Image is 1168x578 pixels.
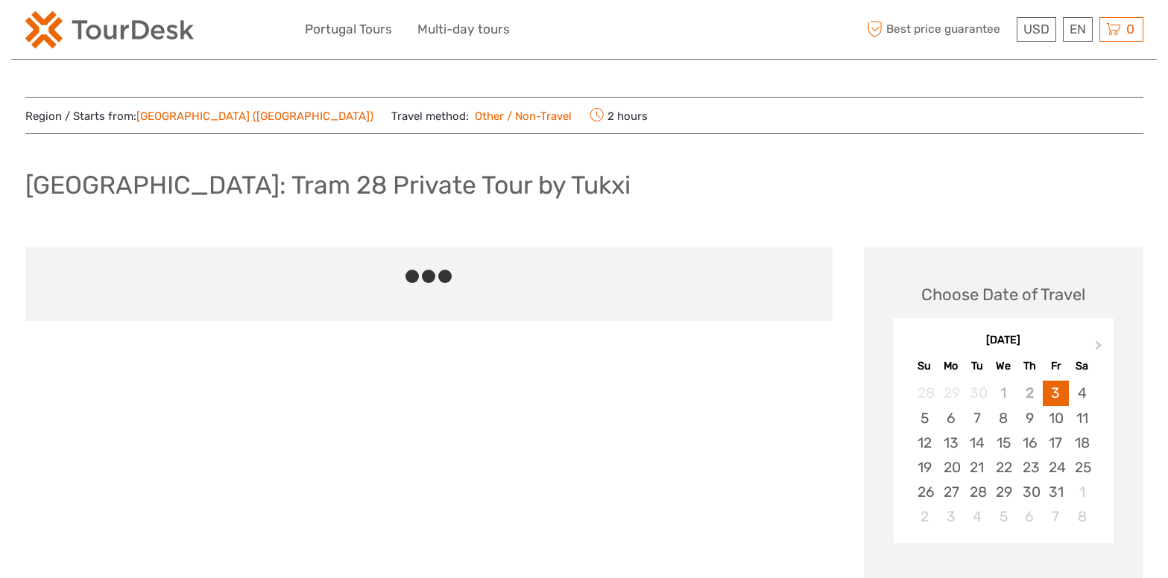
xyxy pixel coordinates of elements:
div: month 2025-10 [898,381,1108,529]
div: Choose Friday, October 17th, 2025 [1043,431,1069,455]
div: Choose Tuesday, November 4th, 2025 [964,504,990,529]
div: Fr [1043,356,1069,376]
div: Choose Monday, November 3rd, 2025 [938,504,964,529]
a: Multi-day tours [417,19,510,40]
div: Choose Sunday, October 5th, 2025 [912,406,938,431]
div: Choose Sunday, October 26th, 2025 [912,480,938,504]
div: Choose Wednesday, October 15th, 2025 [990,431,1016,455]
div: Choose Tuesday, October 21st, 2025 [964,455,990,480]
img: 2254-3441b4b5-4e5f-4d00-b396-31f1d84a6ebf_logo_small.png [25,11,194,48]
span: 2 hours [590,105,648,126]
span: USD [1023,22,1049,36]
div: Choose Monday, October 20th, 2025 [938,455,964,480]
div: Choose Tuesday, October 14th, 2025 [964,431,990,455]
a: [GEOGRAPHIC_DATA] ([GEOGRAPHIC_DATA]) [136,109,373,123]
div: Choose Thursday, October 30th, 2025 [1017,480,1043,504]
div: Choose Thursday, November 6th, 2025 [1017,504,1043,529]
div: Choose Sunday, October 12th, 2025 [912,431,938,455]
a: Other / Non-Travel [469,109,572,123]
div: Mo [938,356,964,376]
div: Choose Thursday, October 16th, 2025 [1017,431,1043,455]
div: Choose Friday, October 31st, 2025 [1043,480,1069,504]
span: 0 [1124,22,1137,36]
span: Best price guarantee [864,17,1013,42]
div: Choose Friday, October 3rd, 2025 [1043,381,1069,405]
div: Choose Saturday, November 1st, 2025 [1069,480,1095,504]
div: Choose Saturday, October 4th, 2025 [1069,381,1095,405]
div: Choose Thursday, October 9th, 2025 [1017,406,1043,431]
div: Not available Wednesday, October 1st, 2025 [990,381,1016,405]
div: Not available Tuesday, September 30th, 2025 [964,381,990,405]
div: EN [1063,17,1093,42]
div: Not available Monday, September 29th, 2025 [938,381,964,405]
h1: [GEOGRAPHIC_DATA]: Tram 28 Private Tour by Tukxi [25,170,631,200]
div: Choose Wednesday, October 22nd, 2025 [990,455,1016,480]
div: Th [1017,356,1043,376]
div: Choose Saturday, November 8th, 2025 [1069,504,1095,529]
div: Choose Saturday, October 25th, 2025 [1069,455,1095,480]
div: Choose Thursday, October 23rd, 2025 [1017,455,1043,480]
div: Choose Tuesday, October 28th, 2025 [964,480,990,504]
div: Choose Monday, October 13th, 2025 [938,431,964,455]
span: Region / Starts from: [25,109,373,124]
div: Sa [1069,356,1095,376]
div: Choose Wednesday, October 8th, 2025 [990,406,1016,431]
a: Portugal Tours [305,19,392,40]
div: Choose Friday, October 10th, 2025 [1043,406,1069,431]
div: Not available Sunday, September 28th, 2025 [912,381,938,405]
div: Choose Friday, November 7th, 2025 [1043,504,1069,529]
div: Choose Sunday, November 2nd, 2025 [912,504,938,529]
div: [DATE] [894,333,1114,349]
div: Tu [964,356,990,376]
div: Choose Monday, October 27th, 2025 [938,480,964,504]
span: Travel method: [391,105,572,126]
div: Choose Date of Travel [921,283,1085,306]
div: Choose Friday, October 24th, 2025 [1043,455,1069,480]
div: Choose Saturday, October 11th, 2025 [1069,406,1095,431]
div: We [990,356,1016,376]
div: Choose Wednesday, November 5th, 2025 [990,504,1016,529]
div: Choose Saturday, October 18th, 2025 [1069,431,1095,455]
div: Choose Wednesday, October 29th, 2025 [990,480,1016,504]
button: Next Month [1088,337,1112,361]
div: Su [912,356,938,376]
div: Choose Monday, October 6th, 2025 [938,406,964,431]
div: Choose Tuesday, October 7th, 2025 [964,406,990,431]
div: Choose Sunday, October 19th, 2025 [912,455,938,480]
div: Not available Thursday, October 2nd, 2025 [1017,381,1043,405]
